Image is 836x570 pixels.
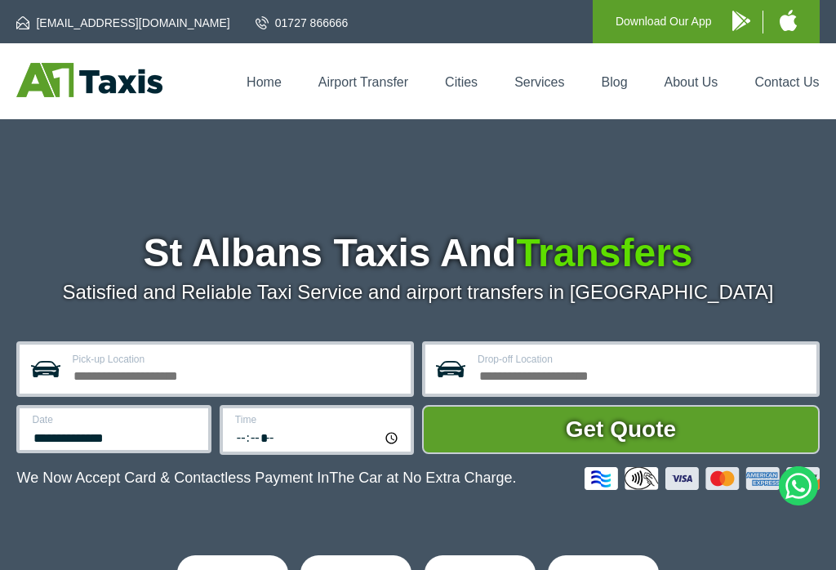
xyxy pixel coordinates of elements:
p: We Now Accept Card & Contactless Payment In [16,470,516,487]
p: Download Our App [616,11,712,32]
a: Airport Transfer [318,75,408,89]
a: Cities [445,75,478,89]
p: Satisfied and Reliable Taxi Service and airport transfers in [GEOGRAPHIC_DATA] [16,281,819,304]
a: [EMAIL_ADDRESS][DOMAIN_NAME] [16,15,229,31]
label: Drop-off Location [478,354,807,364]
img: A1 Taxis St Albans LTD [16,63,162,97]
a: 01727 866666 [256,15,349,31]
img: Credit And Debit Cards [585,467,820,490]
a: About Us [665,75,718,89]
a: Home [247,75,282,89]
a: Blog [602,75,628,89]
img: A1 Taxis Android App [732,11,750,31]
label: Date [32,415,198,425]
h1: St Albans Taxis And [16,234,819,273]
label: Time [235,415,401,425]
a: Contact Us [754,75,819,89]
span: Transfers [516,231,692,274]
img: A1 Taxis iPhone App [780,10,797,31]
label: Pick-up Location [72,354,401,364]
button: Get Quote [422,405,819,454]
a: Services [514,75,564,89]
span: The Car at No Extra Charge. [329,470,516,486]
